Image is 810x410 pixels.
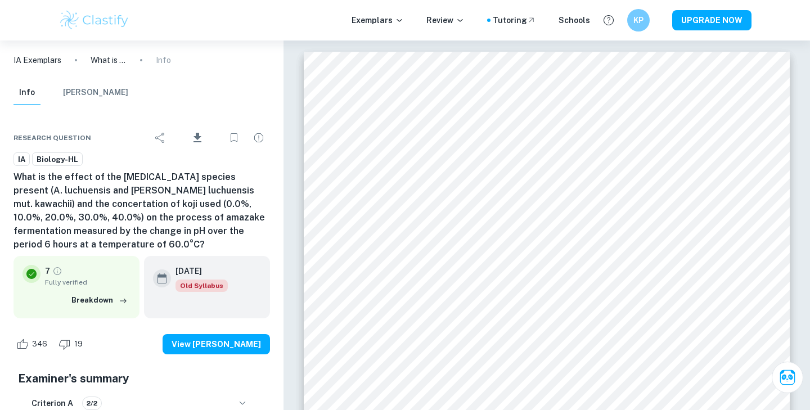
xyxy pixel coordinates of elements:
span: Old Syllabus [175,280,228,292]
h6: KP [632,14,645,26]
button: Breakdown [69,292,130,309]
span: Fully verified [45,277,130,287]
img: Clastify logo [58,9,130,31]
button: Help and Feedback [599,11,618,30]
p: Review [426,14,465,26]
div: Bookmark [223,127,245,149]
button: Info [13,80,40,105]
h5: Examiner's summary [18,370,265,387]
span: 19 [68,339,89,350]
button: [PERSON_NAME] [63,80,128,105]
a: IA [13,152,30,166]
button: UPGRADE NOW [672,10,751,30]
div: Dislike [56,335,89,353]
span: 346 [26,339,53,350]
p: Exemplars [352,14,404,26]
a: Tutoring [493,14,536,26]
p: 7 [45,265,50,277]
span: Biology-HL [33,154,82,165]
p: Info [156,54,171,66]
div: Download [174,123,220,152]
p: What is the effect of the [MEDICAL_DATA] species present (A. luchuensis and [PERSON_NAME] luchuen... [91,54,127,66]
div: Report issue [247,127,270,149]
h6: Criterion A [31,397,73,409]
a: Schools [559,14,590,26]
div: Starting from the May 2025 session, the Biology IA requirements have changed. It's OK to refer to... [175,280,228,292]
span: Research question [13,133,91,143]
button: KP [627,9,650,31]
button: View [PERSON_NAME] [163,334,270,354]
span: IA [14,154,29,165]
div: Like [13,335,53,353]
h6: What is the effect of the [MEDICAL_DATA] species present (A. luchuensis and [PERSON_NAME] luchuen... [13,170,270,251]
span: 2/2 [83,398,101,408]
a: Biology-HL [32,152,83,166]
div: Share [149,127,172,149]
button: Ask Clai [772,362,803,393]
a: IA Exemplars [13,54,61,66]
h6: [DATE] [175,265,219,277]
a: Grade fully verified [52,266,62,276]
